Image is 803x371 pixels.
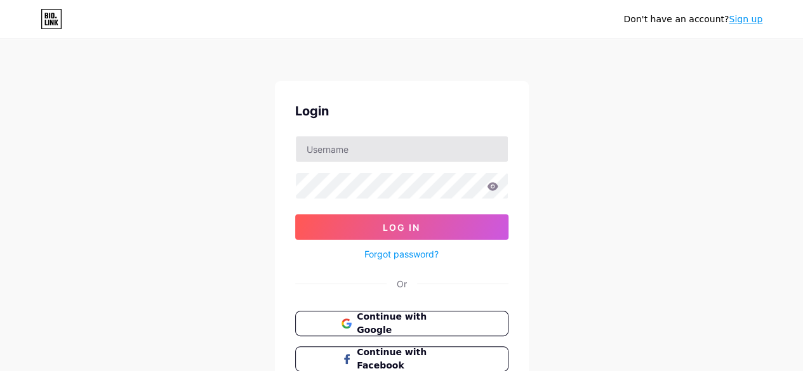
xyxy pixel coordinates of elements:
a: Forgot password? [364,247,439,261]
input: Username [296,136,508,162]
button: Log In [295,214,508,240]
div: Don't have an account? [623,13,762,26]
span: Log In [383,222,420,233]
button: Continue with Google [295,311,508,336]
span: Continue with Google [357,310,461,337]
div: Login [295,101,508,120]
a: Sign up [729,14,762,24]
div: Or [397,277,407,290]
